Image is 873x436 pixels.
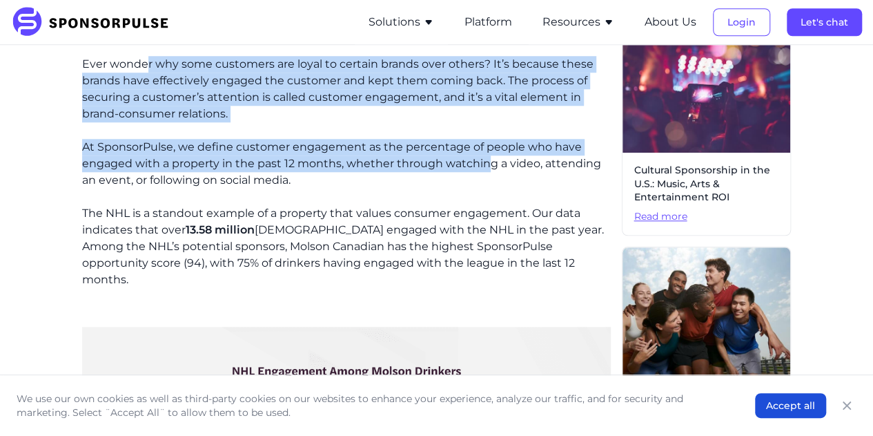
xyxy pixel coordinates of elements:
[804,370,873,436] iframe: Chat Widget
[369,14,434,30] button: Solutions
[713,8,770,36] button: Login
[82,139,611,189] p: At SponsorPulse, we define customer engagement as the percentage of people who have engaged with ...
[713,16,770,28] a: Login
[622,19,791,235] a: Cultural Sponsorship in the U.S.: Music, Arts & Entertainment ROIRead more
[464,16,512,28] a: Platform
[755,393,826,418] button: Accept all
[634,210,779,224] span: Read more
[622,247,790,380] img: Photo by Leire Cavia, courtesy of Unsplash
[787,16,862,28] a: Let's chat
[645,16,696,28] a: About Us
[186,223,255,236] span: 13.58 million
[82,56,611,122] p: Ever wonder why some customers are loyal to certain brands over others? It’s because these brands...
[645,14,696,30] button: About Us
[17,392,727,419] p: We use our own cookies as well as third-party cookies on our websites to enhance your experience,...
[464,14,512,30] button: Platform
[622,20,790,153] img: Photo by Getty Images from Unsplash
[634,164,779,205] span: Cultural Sponsorship in the U.S.: Music, Arts & Entertainment ROI
[82,205,611,288] p: The NHL is a standout example of a property that values consumer engagement. Our data indicates t...
[542,14,614,30] button: Resources
[787,8,862,36] button: Let's chat
[11,7,179,37] img: SponsorPulse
